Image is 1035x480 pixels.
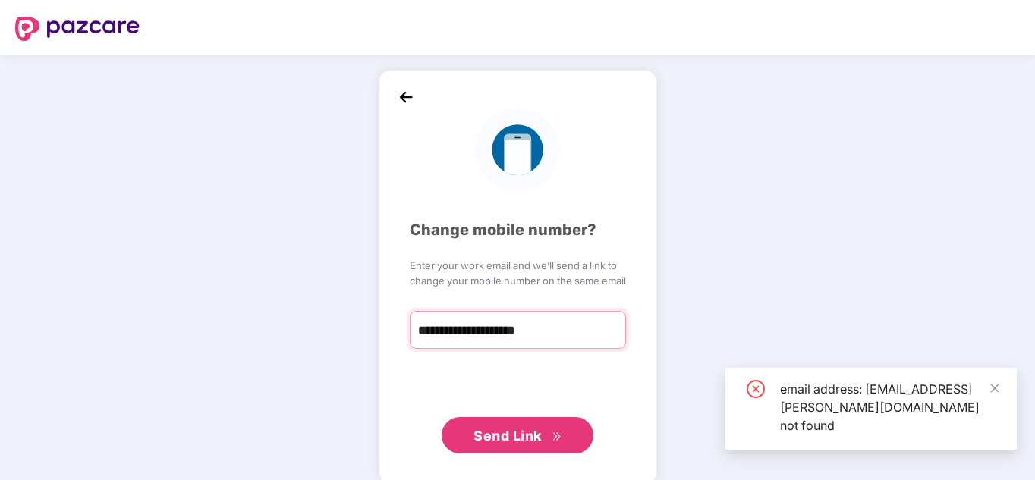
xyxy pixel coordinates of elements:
span: double-right [552,431,562,441]
img: logo [15,17,140,41]
img: logo [476,108,558,191]
button: Send Linkdouble-right [442,417,593,453]
div: email address: [EMAIL_ADDRESS][PERSON_NAME][DOMAIN_NAME] not found [780,380,999,435]
span: change your mobile number on the same email [410,273,626,288]
div: Change mobile number? [410,218,626,242]
span: Enter your work email and we’ll send a link to [410,258,626,273]
img: back_icon [395,86,417,108]
span: Send Link [473,428,542,444]
span: close-circle [747,380,765,398]
span: close [989,383,1000,394]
